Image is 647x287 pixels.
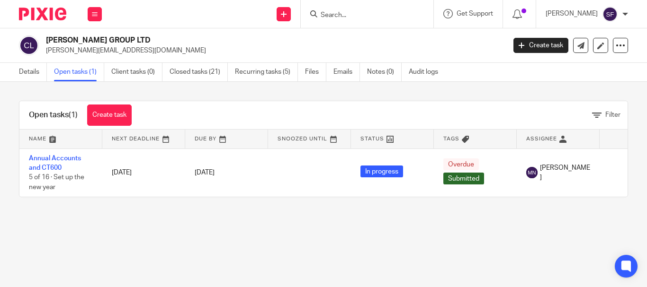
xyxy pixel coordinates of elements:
a: Audit logs [409,63,445,81]
a: Create task [513,38,568,53]
span: Status [360,136,384,141]
h1: Open tasks [29,110,78,120]
p: [PERSON_NAME] [546,9,598,18]
span: [PERSON_NAME] [540,163,590,183]
a: Files [305,63,326,81]
span: 5 of 16 · Set up the new year [29,174,84,191]
a: Recurring tasks (5) [235,63,298,81]
a: Create task [87,104,132,126]
span: Filter [605,112,620,118]
span: [DATE] [195,169,215,176]
span: Tags [443,136,459,141]
img: svg%3E [526,167,538,178]
span: In progress [360,165,403,177]
img: svg%3E [19,35,39,55]
a: Notes (0) [367,63,402,81]
span: Overdue [443,158,479,170]
td: [DATE] [102,148,185,197]
p: [PERSON_NAME][EMAIL_ADDRESS][DOMAIN_NAME] [46,46,499,55]
span: (1) [69,111,78,119]
a: Client tasks (0) [111,63,162,81]
a: Annual Accounts and CT600 [29,155,81,171]
img: Pixie [19,8,66,20]
img: svg%3E [602,7,618,22]
span: Get Support [457,10,493,17]
input: Search [320,11,405,20]
a: Emails [333,63,360,81]
span: Submitted [443,173,484,184]
span: Snoozed Until [278,136,327,141]
a: Details [19,63,47,81]
a: Open tasks (1) [54,63,104,81]
a: Closed tasks (21) [170,63,228,81]
h2: [PERSON_NAME] GROUP LTD [46,35,409,45]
